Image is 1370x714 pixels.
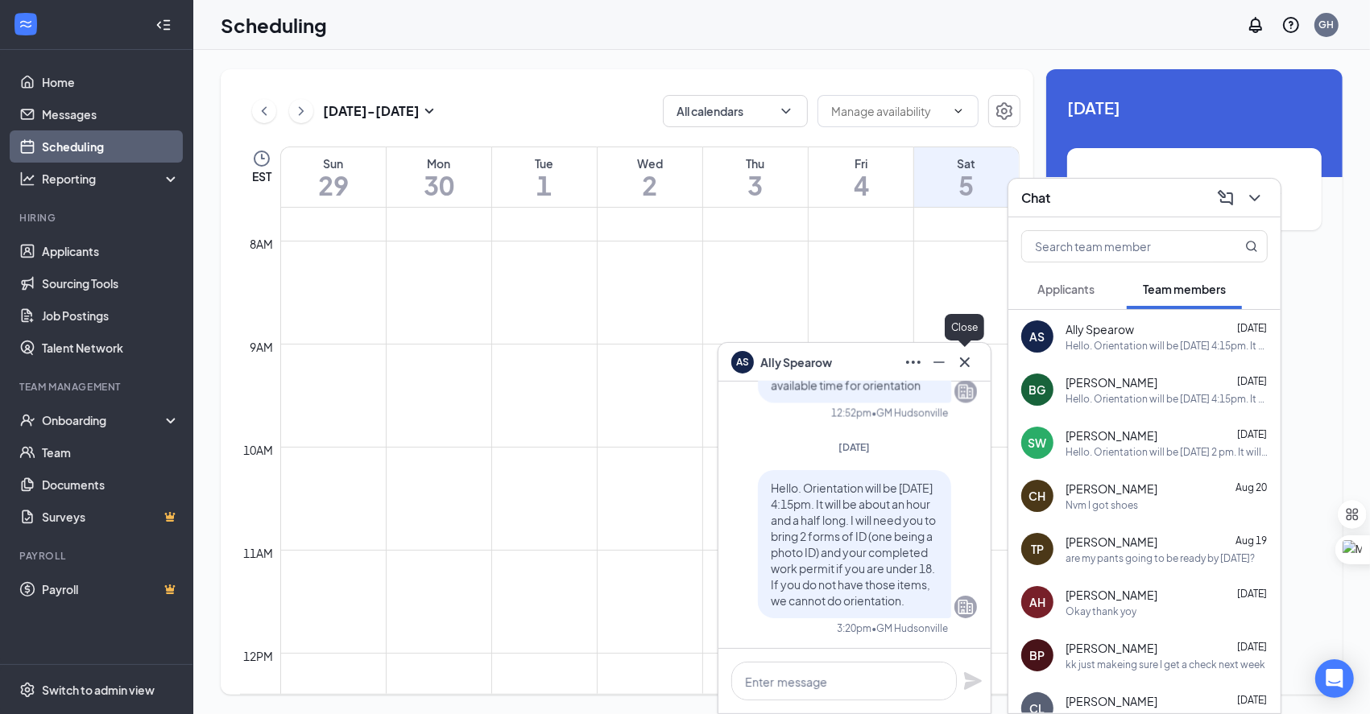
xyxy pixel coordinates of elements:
div: 10am [241,441,277,459]
div: kk just makeing sure I get a check next week [1066,658,1265,671]
div: Open Intercom Messenger [1315,659,1354,698]
svg: Settings [995,101,1014,121]
div: Hello. Orientation will be [DATE] 4:15pm. It will be about an hour and a half long. I will need y... [1066,392,1268,406]
div: Switch to admin view [42,682,155,698]
svg: Notifications [1246,15,1265,35]
span: Hello. Orientation will be [DATE] 4:15pm. It will be about an hour and a half long. I will need y... [771,481,936,608]
button: Ellipses [900,349,926,375]
a: Scheduling [42,130,180,163]
h1: 1 [492,171,597,199]
svg: ComposeMessage [1216,188,1235,208]
span: [DATE] [1237,694,1267,706]
a: July 5, 2025 [914,147,1019,207]
span: EST [252,168,271,184]
div: TP [1031,541,1044,557]
h3: [DATE] - [DATE] [323,102,420,120]
svg: Company [956,382,975,401]
div: 9am [247,338,277,356]
div: Mon [387,155,491,171]
a: Sourcing Tools [42,267,180,299]
span: [DATE] [1237,641,1267,653]
div: Fri [809,155,913,171]
svg: Plane [963,671,983,691]
div: AS [1030,328,1045,345]
div: Payroll [19,549,176,563]
span: Ally Spearow [760,353,832,371]
svg: ChevronDown [1245,188,1264,208]
div: 8am [247,235,277,253]
svg: Ellipses [904,353,923,372]
svg: UserCheck [19,412,35,428]
div: Sun [281,155,386,171]
div: Thu [703,155,808,171]
h1: 29 [281,171,386,199]
h1: 2 [598,171,702,199]
input: Manage availability [831,102,946,120]
span: [PERSON_NAME] [1066,640,1157,656]
div: Reporting [42,171,180,187]
a: July 3, 2025 [703,147,808,207]
button: Settings [988,95,1020,127]
svg: Collapse [155,17,172,33]
svg: Company [956,597,975,617]
span: Aug 19 [1235,534,1267,547]
a: SurveysCrown [42,501,180,533]
div: Hiring [19,211,176,225]
span: [DATE] [1237,322,1267,334]
span: [PERSON_NAME] [1066,374,1157,390]
div: Close [945,314,984,340]
div: AH [1029,594,1045,610]
div: Hello. Orientation will be [DATE] 2 pm. It will be about an hour and a half long. I will need you... [1066,445,1268,459]
button: ComposeMessage [1213,185,1239,211]
span: [PERSON_NAME] [1066,481,1157,497]
button: Minimize [926,349,952,375]
span: [DATE] [1237,428,1267,440]
a: Applicants [42,235,180,267]
a: PayrollCrown [42,573,180,605]
input: Search team member [1022,231,1213,262]
span: [DATE] [1237,588,1267,600]
h3: Chat [1021,189,1050,207]
svg: Analysis [19,171,35,187]
div: 12pm [241,647,277,665]
button: ChevronLeft [252,99,276,123]
svg: MagnifyingGlass [1245,240,1258,253]
span: Team members [1143,282,1226,296]
div: CH [1029,488,1046,504]
div: Team Management [19,380,176,394]
a: Home [42,66,180,98]
div: are my pants going to be ready by [DATE]? [1066,551,1255,565]
div: Nvm I got shoes [1066,498,1138,512]
div: BG [1029,382,1046,398]
div: 11am [241,544,277,562]
svg: ChevronLeft [256,101,272,121]
span: [DATE] [1237,375,1267,387]
span: [PERSON_NAME] [1066,427,1157,444]
a: June 29, 2025 [281,147,386,207]
button: Cross [952,349,978,375]
a: July 4, 2025 [809,147,913,207]
span: [PERSON_NAME] [1066,587,1157,603]
h1: 30 [387,171,491,199]
svg: ChevronRight [293,101,309,121]
span: Ally Spearow [1066,321,1134,337]
svg: QuestionInfo [1281,15,1301,35]
span: Applicants [1037,282,1095,296]
div: GH [1319,18,1335,31]
svg: ChevronDown [778,103,794,119]
div: 12:52pm [831,406,871,419]
button: ChevronDown [1242,185,1268,211]
a: Messages [42,98,180,130]
div: Sat [914,155,1019,171]
span: Aug 20 [1235,481,1267,493]
a: Documents [42,468,180,501]
svg: SmallChevronDown [420,101,439,121]
div: SW [1029,435,1047,451]
div: Hello. Orientation will be [DATE] 4:15pm. It will be about an hour and a half long. I will need y... [1066,339,1268,353]
span: [DATE] [1067,95,1322,120]
div: BP [1030,647,1045,663]
div: Onboarding [42,412,166,428]
svg: Settings [19,682,35,698]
